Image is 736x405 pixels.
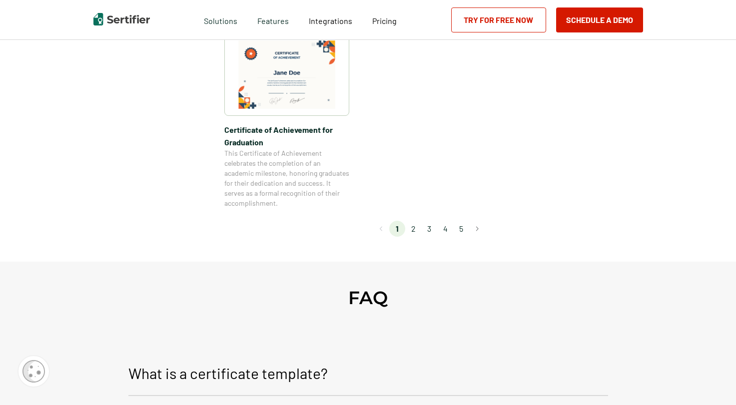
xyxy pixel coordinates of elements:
[309,13,352,26] a: Integrations
[556,7,643,32] button: Schedule a Demo
[686,357,736,405] iframe: Chat Widget
[309,16,352,25] span: Integrations
[372,16,397,25] span: Pricing
[421,221,437,237] li: page 3
[22,360,45,383] img: Cookie Popup Icon
[453,221,469,237] li: page 5
[348,287,388,309] h2: FAQ
[224,33,349,208] a: Certificate of Achievement for GraduationCertificate of Achievement for GraduationThis Certificat...
[451,7,546,32] a: Try for Free Now
[372,13,397,26] a: Pricing
[204,13,237,26] span: Solutions
[469,221,485,237] button: Go to next page
[257,13,289,26] span: Features
[405,221,421,237] li: page 2
[389,221,405,237] li: page 1
[238,40,335,109] img: Certificate of Achievement for Graduation
[128,361,328,385] p: What is a certificate template?
[128,354,608,396] button: What is a certificate template?
[373,221,389,237] button: Go to previous page
[224,148,349,208] span: This Certificate of Achievement celebrates the completion of an academic milestone, honoring grad...
[437,221,453,237] li: page 4
[224,123,349,148] span: Certificate of Achievement for Graduation
[93,13,150,25] img: Sertifier | Digital Credentialing Platform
